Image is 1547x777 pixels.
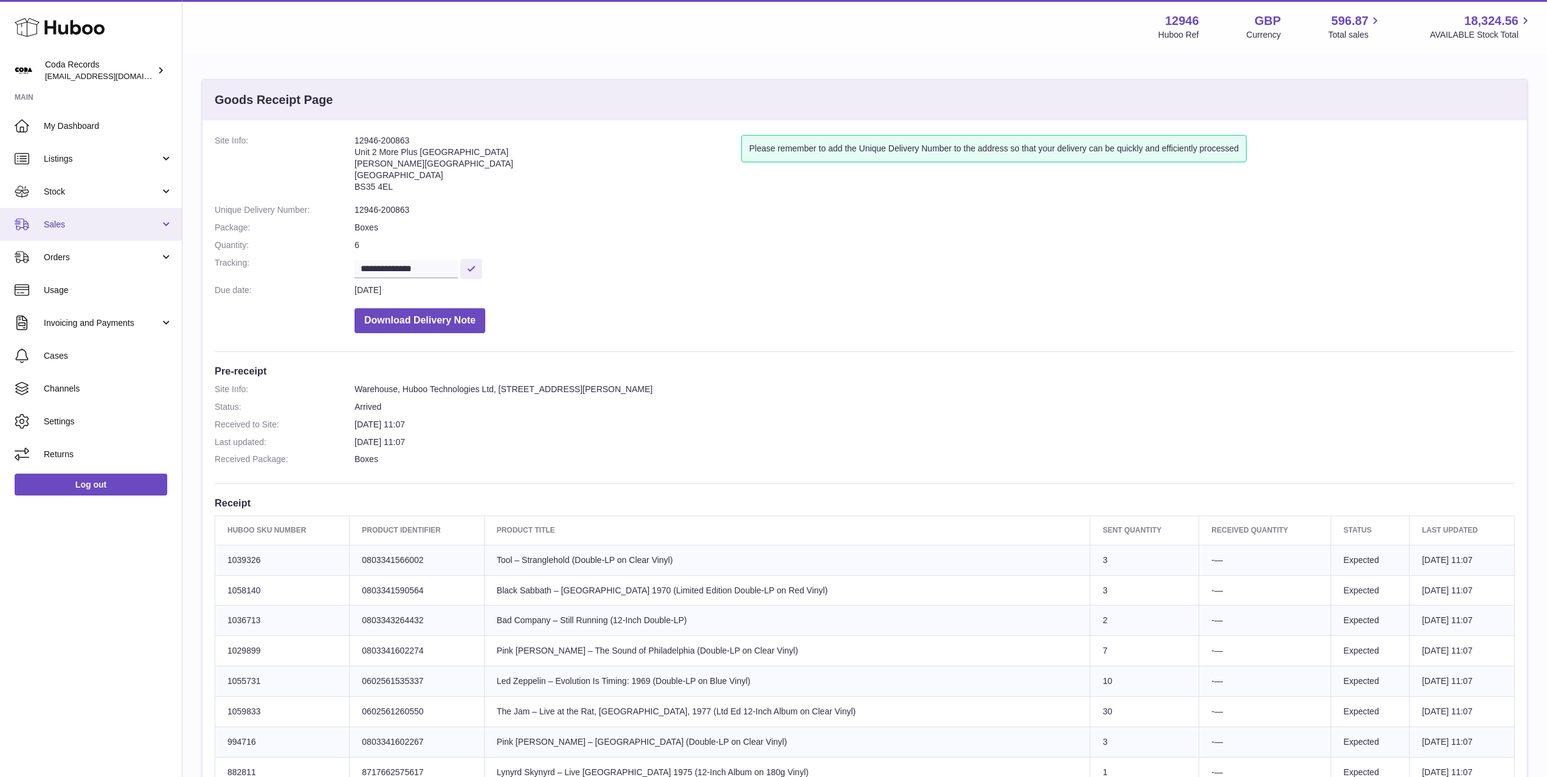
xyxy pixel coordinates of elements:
[44,449,173,460] span: Returns
[215,454,355,465] dt: Received Package:
[215,727,350,757] td: 994716
[484,727,1090,757] td: Pink [PERSON_NAME] – [GEOGRAPHIC_DATA] (Double-LP on Clear Vinyl)
[1410,636,1515,666] td: [DATE] 11:07
[1430,29,1532,41] span: AVAILABLE Stock Total
[215,496,1515,509] h3: Receipt
[215,545,350,575] td: 1039326
[1199,666,1331,697] td: -—
[215,516,350,545] th: Huboo SKU Number
[1331,545,1410,575] td: Expected
[215,666,350,697] td: 1055731
[350,575,484,606] td: 0803341590564
[1199,575,1331,606] td: -—
[44,383,173,395] span: Channels
[215,135,355,198] dt: Site Info:
[215,240,355,251] dt: Quantity:
[215,257,355,278] dt: Tracking:
[44,153,160,165] span: Listings
[484,606,1090,636] td: Bad Company – Still Running (12-Inch Double-LP)
[355,419,1515,430] dd: [DATE] 11:07
[1090,606,1199,636] td: 2
[215,606,350,636] td: 1036713
[215,636,350,666] td: 1029899
[1247,29,1281,41] div: Currency
[355,454,1515,465] dd: Boxes
[1410,606,1515,636] td: [DATE] 11:07
[1331,697,1410,727] td: Expected
[1410,575,1515,606] td: [DATE] 11:07
[355,135,741,198] address: 12946-200863 Unit 2 More Plus [GEOGRAPHIC_DATA] [PERSON_NAME][GEOGRAPHIC_DATA] [GEOGRAPHIC_DATA] ...
[1090,575,1199,606] td: 3
[1410,727,1515,757] td: [DATE] 11:07
[484,516,1090,545] th: Product title
[484,666,1090,697] td: Led Zeppelin – Evolution Is Timing: 1969 (Double-LP on Blue Vinyl)
[1090,636,1199,666] td: 7
[1410,545,1515,575] td: [DATE] 11:07
[215,92,333,108] h3: Goods Receipt Page
[215,285,355,296] dt: Due date:
[1165,13,1199,29] strong: 12946
[215,384,355,395] dt: Site Info:
[1158,29,1199,41] div: Huboo Ref
[45,59,154,82] div: Coda Records
[1331,516,1410,545] th: Status
[355,308,485,333] button: Download Delivery Note
[44,416,173,427] span: Settings
[1410,666,1515,697] td: [DATE] 11:07
[45,71,179,81] span: [EMAIL_ADDRESS][DOMAIN_NAME]
[1199,636,1331,666] td: -—
[1090,545,1199,575] td: 3
[355,401,1515,413] dd: Arrived
[1331,727,1410,757] td: Expected
[484,697,1090,727] td: The Jam – Live at the Rat, [GEOGRAPHIC_DATA], 1977 (Ltd Ed 12-Inch Album on Clear Vinyl)
[484,636,1090,666] td: Pink [PERSON_NAME] – The Sound of Philadelphia (Double-LP on Clear Vinyl)
[1090,666,1199,697] td: 10
[1090,697,1199,727] td: 30
[44,186,160,198] span: Stock
[355,222,1515,233] dd: Boxes
[1410,697,1515,727] td: [DATE] 11:07
[15,61,33,80] img: haz@pcatmedia.com
[215,222,355,233] dt: Package:
[1331,13,1368,29] span: 596.87
[350,666,484,697] td: 0602561535337
[355,240,1515,251] dd: 6
[215,364,1515,378] h3: Pre-receipt
[1090,516,1199,545] th: Sent Quantity
[215,401,355,413] dt: Status:
[1090,727,1199,757] td: 3
[1199,727,1331,757] td: -—
[350,697,484,727] td: 0602561260550
[44,219,160,230] span: Sales
[1410,516,1515,545] th: Last updated
[1199,697,1331,727] td: -—
[350,545,484,575] td: 0803341566002
[44,120,173,132] span: My Dashboard
[1255,13,1281,29] strong: GBP
[484,575,1090,606] td: Black Sabbath – [GEOGRAPHIC_DATA] 1970 (Limited Edition Double-LP on Red Vinyl)
[1331,575,1410,606] td: Expected
[1328,13,1382,41] a: 596.87 Total sales
[741,135,1247,162] div: Please remember to add the Unique Delivery Number to the address so that your delivery can be qui...
[215,204,355,216] dt: Unique Delivery Number:
[1199,606,1331,636] td: -—
[1331,636,1410,666] td: Expected
[1430,13,1532,41] a: 18,324.56 AVAILABLE Stock Total
[350,636,484,666] td: 0803341602274
[1199,545,1331,575] td: -—
[355,204,1515,216] dd: 12946-200863
[215,419,355,430] dt: Received to Site:
[1331,606,1410,636] td: Expected
[484,545,1090,575] td: Tool – Stranglehold (Double-LP on Clear Vinyl)
[44,317,160,329] span: Invoicing and Payments
[1328,29,1382,41] span: Total sales
[350,606,484,636] td: 0803343264432
[215,437,355,448] dt: Last updated:
[15,474,167,496] a: Log out
[215,697,350,727] td: 1059833
[44,252,160,263] span: Orders
[44,350,173,362] span: Cases
[215,575,350,606] td: 1058140
[350,727,484,757] td: 0803341602267
[350,516,484,545] th: Product Identifier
